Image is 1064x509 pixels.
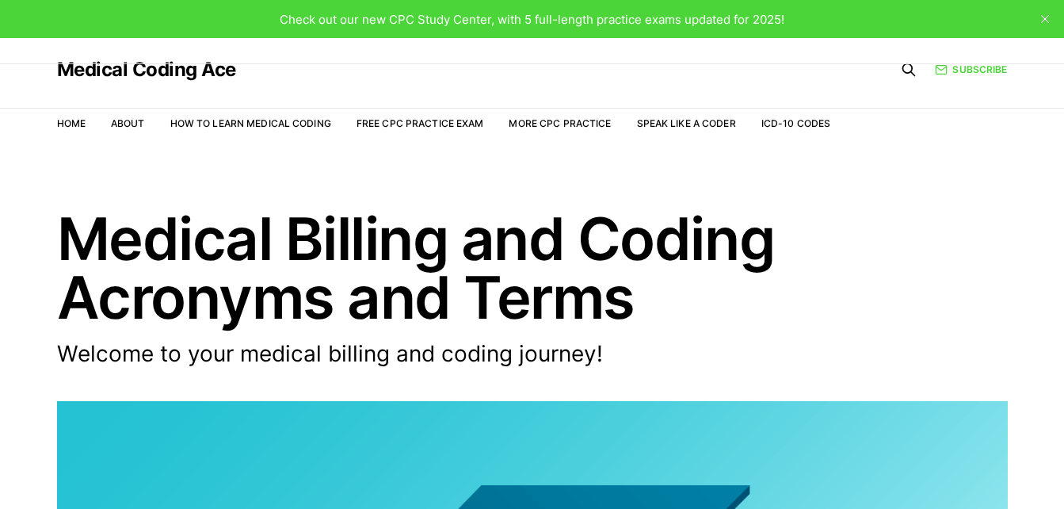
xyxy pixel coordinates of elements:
[57,209,1008,327] h1: Medical Billing and Coding Acronyms and Terms
[1032,6,1058,32] button: close
[170,117,331,129] a: How to Learn Medical Coding
[57,60,236,79] a: Medical Coding Ace
[111,117,145,129] a: About
[806,431,1064,509] iframe: portal-trigger
[637,117,736,129] a: Speak Like a Coder
[57,117,86,129] a: Home
[509,117,611,129] a: More CPC Practice
[357,117,484,129] a: Free CPC Practice Exam
[761,117,830,129] a: ICD-10 Codes
[57,339,786,369] p: Welcome to your medical billing and coding journey!
[280,12,784,27] span: Check out our new CPC Study Center, with 5 full-length practice exams updated for 2025!
[935,62,1007,77] a: Subscribe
